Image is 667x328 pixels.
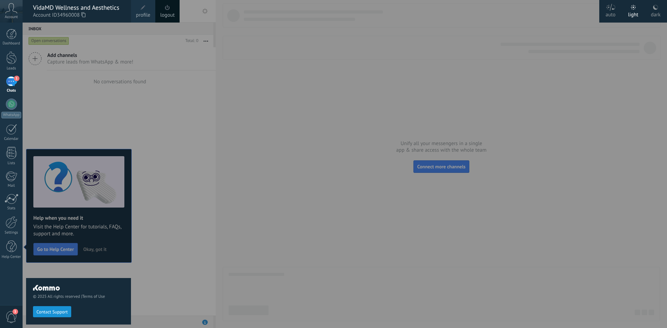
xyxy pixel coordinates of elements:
div: Help Center [1,255,22,259]
button: Contact Support [33,306,71,317]
div: Stats [1,206,22,211]
div: auto [606,5,616,23]
div: Dashboard [1,41,22,46]
span: Account ID [33,11,124,19]
span: Account [5,15,18,19]
a: Terms of Use [82,294,105,299]
span: © 2025 All rights reserved | [33,294,124,299]
div: Leads [1,66,22,71]
div: light [628,5,639,23]
a: Contact Support [33,309,71,314]
div: Lists [1,161,22,166]
div: Calendar [1,137,22,141]
div: WhatsApp [1,112,21,118]
span: 3 [13,309,18,314]
a: logout [160,11,175,19]
span: 1 [14,76,19,81]
div: VidaMD Wellness and Aesthetics [33,4,124,11]
span: 34960008 [57,11,85,19]
div: Chats [1,89,22,93]
div: Settings [1,230,22,235]
span: Contact Support [36,310,68,314]
div: dark [651,5,661,23]
span: profile [136,11,150,19]
div: Mail [1,184,22,188]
